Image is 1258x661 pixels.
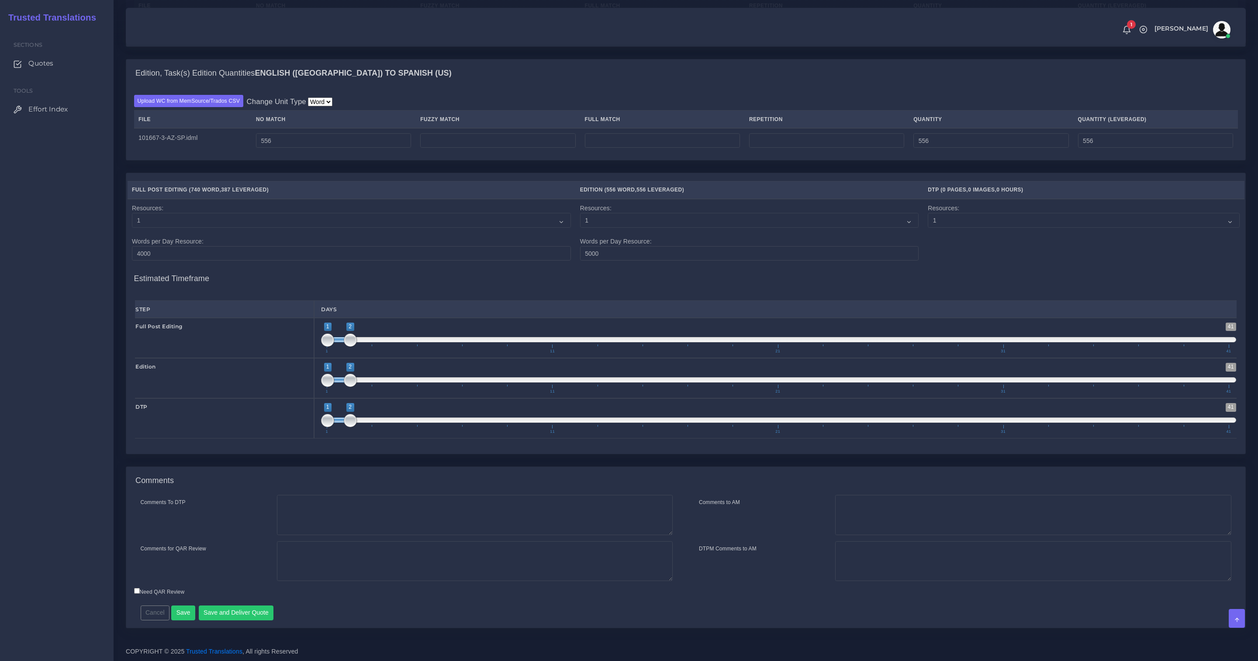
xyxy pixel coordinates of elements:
[968,187,995,193] span: 0 Images
[575,199,923,265] td: Resources: Words per Day Resource:
[699,545,757,553] label: DTPM Comments to AM
[744,111,909,129] th: Repetition
[1226,363,1236,371] span: 41
[2,12,96,23] h2: Trusted Translations
[636,187,682,193] span: 556 Leveraged
[2,10,96,25] a: Trusted Translations
[221,187,266,193] span: 387 Leveraged
[575,181,923,199] th: Edition ( , )
[134,588,185,596] label: Need QAR Review
[699,498,740,506] label: Comments to AM
[923,199,1244,265] td: Resources:
[135,363,156,370] strong: Edition
[7,54,107,73] a: Quotes
[1127,20,1136,29] span: 1
[943,187,967,193] span: 0 Pages
[999,390,1007,393] span: 31
[324,403,332,411] span: 1
[134,95,244,107] label: Upload WC from MemSource/Trados CSV
[1213,21,1230,38] img: avatar
[126,647,298,656] span: COPYRIGHT © 2025
[141,609,170,616] a: Cancel
[325,430,330,434] span: 1
[1226,323,1236,331] span: 41
[134,265,1238,284] h4: Estimated Timeframe
[128,199,576,265] td: Resources: Words per Day Resource:
[28,104,68,114] span: Effort Index
[325,390,330,393] span: 1
[774,390,781,393] span: 21
[135,69,452,78] h4: Edition, Task(s) Edition Quantities
[999,430,1007,434] span: 31
[191,187,219,193] span: 740 Word
[1073,111,1237,129] th: Quantity (Leveraged)
[7,100,107,118] a: Effort Index
[346,363,354,371] span: 2
[1225,430,1233,434] span: 41
[324,323,332,331] span: 1
[774,430,781,434] span: 21
[549,390,556,393] span: 11
[247,96,306,107] label: Change Unit Type
[346,403,354,411] span: 2
[1119,25,1134,35] a: 1
[128,181,576,199] th: Full Post Editing ( , )
[923,181,1244,199] th: DTP ( , , )
[135,323,183,330] strong: Full Post Editing
[321,306,337,313] strong: Days
[774,349,781,353] span: 21
[126,59,1245,87] div: Edition, Task(s) Edition QuantitiesEnglish ([GEOGRAPHIC_DATA]) TO Spanish (US)
[549,430,556,434] span: 11
[549,349,556,353] span: 11
[324,363,332,371] span: 1
[1225,390,1233,393] span: 41
[126,87,1245,160] div: Edition, Task(s) Edition QuantitiesEnglish ([GEOGRAPHIC_DATA]) TO Spanish (US)
[325,349,330,353] span: 1
[134,111,252,129] th: File
[28,59,53,68] span: Quotes
[580,111,744,129] th: Full Match
[255,69,451,77] b: English ([GEOGRAPHIC_DATA]) TO Spanish (US)
[141,605,170,620] button: Cancel
[996,187,1021,193] span: 0 Hours
[909,111,1073,129] th: Quantity
[135,404,148,410] strong: DTP
[999,349,1007,353] span: 31
[1150,21,1234,38] a: [PERSON_NAME]avatar
[14,87,33,94] span: Tools
[171,605,195,620] button: Save
[1154,25,1208,31] span: [PERSON_NAME]
[416,111,580,129] th: Fuzzy Match
[346,323,354,331] span: 2
[135,306,150,313] strong: Step
[1226,403,1236,411] span: 41
[251,111,415,129] th: No Match
[606,187,635,193] span: 556 Word
[134,588,140,594] input: Need QAR Review
[141,545,206,553] label: Comments for QAR Review
[199,605,274,620] button: Save and Deliver Quote
[242,647,298,656] span: , All rights Reserved
[186,648,242,655] a: Trusted Translations
[14,42,42,48] span: Sections
[134,128,252,153] td: 101667-3-AZ-SP.idml
[135,476,174,486] h4: Comments
[1225,349,1233,353] span: 41
[141,498,186,506] label: Comments To DTP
